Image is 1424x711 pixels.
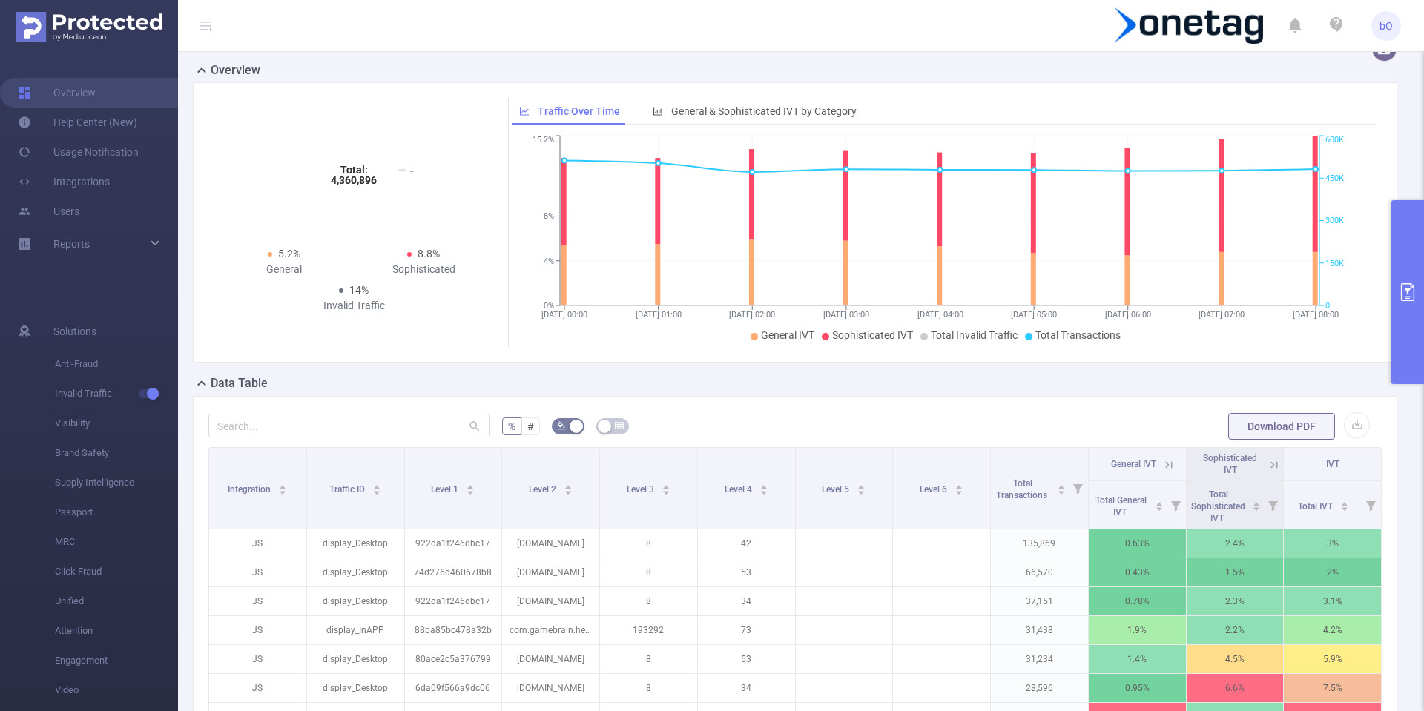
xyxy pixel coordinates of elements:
[544,301,554,311] tspan: 0%
[1340,505,1348,509] i: icon: caret-down
[53,238,90,250] span: Reports
[373,483,381,487] i: icon: caret-up
[1262,481,1283,529] i: Filter menu
[1228,413,1335,440] button: Download PDF
[1326,459,1339,469] span: IVT
[1199,310,1245,320] tspan: [DATE] 07:00
[541,310,587,320] tspan: [DATE] 00:00
[18,78,96,108] a: Overview
[564,489,573,493] i: icon: caret-down
[55,409,178,438] span: Visibility
[209,616,306,644] p: JS
[418,248,440,259] span: 8.8%
[405,674,502,702] p: 6da09f566a9dc06
[955,483,963,487] i: icon: caret-up
[662,483,670,492] div: Sort
[615,421,624,430] i: icon: table
[1284,674,1381,702] p: 7.5%
[467,483,475,487] i: icon: caret-up
[209,529,306,558] p: JS
[557,421,566,430] i: icon: bg-colors
[991,529,1088,558] p: 135,869
[55,468,178,497] span: Supply Intelligence
[564,483,573,492] div: Sort
[1187,529,1284,558] p: 2.4%
[1155,500,1164,509] div: Sort
[1284,558,1381,586] p: 2%
[822,484,851,495] span: Level 5
[1089,587,1186,615] p: 0.78%
[1360,481,1381,529] i: Filter menu
[405,587,502,615] p: 922da1f246dbc17
[307,674,404,702] p: display_Desktop
[279,483,287,487] i: icon: caret-up
[1284,645,1381,673] p: 5.9%
[761,329,814,341] span: General IVT
[1187,558,1284,586] p: 1.5%
[354,262,493,277] div: Sophisticated
[307,645,404,673] p: display_Desktop
[502,674,599,702] p: [DOMAIN_NAME]
[307,587,404,615] p: display_Desktop
[1165,481,1186,529] i: Filter menu
[502,529,599,558] p: [DOMAIN_NAME]
[278,248,300,259] span: 5.2%
[405,529,502,558] p: 922da1f246dbc17
[917,310,963,320] tspan: [DATE] 04:00
[16,12,162,42] img: Protected Media
[209,558,306,586] p: JS
[600,645,697,673] p: 8
[405,616,502,644] p: 88ba85bc478a32b
[1293,310,1339,320] tspan: [DATE] 08:00
[725,484,754,495] span: Level 4
[55,675,178,705] span: Video
[1191,489,1245,523] span: Total Sophisticated IVT
[996,478,1049,500] span: Total Transactions
[600,616,697,644] p: 193292
[55,646,178,675] span: Engagement
[1284,616,1381,644] p: 4.2%
[214,262,354,277] div: General
[1284,587,1381,615] p: 3.1%
[544,257,554,266] tspan: 4%
[1057,489,1065,493] i: icon: caret-down
[502,558,599,586] p: [DOMAIN_NAME]
[1252,500,1261,509] div: Sort
[1325,301,1330,311] tspan: 0
[53,317,96,346] span: Solutions
[653,106,663,116] i: icon: bar-chart
[1325,259,1344,268] tspan: 150K
[1187,587,1284,615] p: 2.3%
[1284,529,1381,558] p: 3%
[991,558,1088,586] p: 66,570
[991,645,1088,673] p: 31,234
[1104,310,1150,320] tspan: [DATE] 06:00
[544,212,554,222] tspan: 8%
[502,587,599,615] p: [DOMAIN_NAME]
[1089,616,1186,644] p: 1.9%
[284,298,423,314] div: Invalid Traffic
[211,374,268,392] h2: Data Table
[698,587,795,615] p: 34
[955,489,963,493] i: icon: caret-down
[1253,505,1261,509] i: icon: caret-down
[1340,500,1348,504] i: icon: caret-up
[55,349,178,379] span: Anti-Fraud
[698,558,795,586] p: 53
[279,489,287,493] i: icon: caret-down
[209,587,306,615] p: JS
[538,105,620,117] span: Traffic Over Time
[1067,448,1088,529] i: Filter menu
[55,586,178,616] span: Unified
[698,674,795,702] p: 34
[340,164,368,176] tspan: Total:
[1035,329,1121,341] span: Total Transactions
[18,137,139,167] a: Usage Notification
[955,483,963,492] div: Sort
[1111,459,1156,469] span: General IVT
[228,484,273,495] span: Integration
[662,489,670,493] i: icon: caret-down
[698,645,795,673] p: 53
[278,483,287,492] div: Sort
[600,674,697,702] p: 8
